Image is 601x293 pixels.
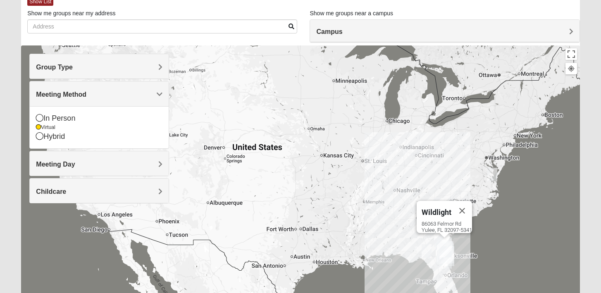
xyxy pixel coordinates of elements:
[36,113,162,124] div: In Person
[422,208,451,217] span: Wildlight
[316,28,342,35] span: Campus
[36,124,162,131] div: Virtual
[36,64,73,71] span: Group Type
[434,227,449,247] div: Jesup
[437,238,452,257] div: Wildlight
[30,151,169,176] div: Meeting Day
[36,188,66,195] span: Childcare
[310,20,579,42] div: Campus
[422,221,472,233] div: 86063 Felmor Rd Yulee, FL 32097-5341
[27,19,297,33] input: Address
[565,63,577,74] button: Your Location
[437,244,452,264] div: St. Johns
[565,48,577,60] button: Toggle fullscreen view
[30,54,169,79] div: Group Type
[27,9,115,17] label: Show me groups near my address
[310,9,393,17] label: Show me groups near a campus
[36,131,162,142] div: Hybrid
[452,201,472,221] button: Close
[434,198,444,212] div: Online Womens White 29370
[436,243,451,262] div: Orange Park
[439,241,453,261] div: San Pablo
[30,179,169,203] div: Childcare
[36,91,86,98] span: Meeting Method
[487,168,497,181] div: Online Womens Chek 23503
[439,246,454,266] div: St. Augustine (Coming Soon)
[437,249,452,269] div: Palatka (Coming Soon)
[422,244,432,258] div: Online Womens Freeman 32060
[36,161,75,168] span: Meeting Day
[30,81,169,106] div: Meeting Method
[439,243,454,263] div: Ponte Vedra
